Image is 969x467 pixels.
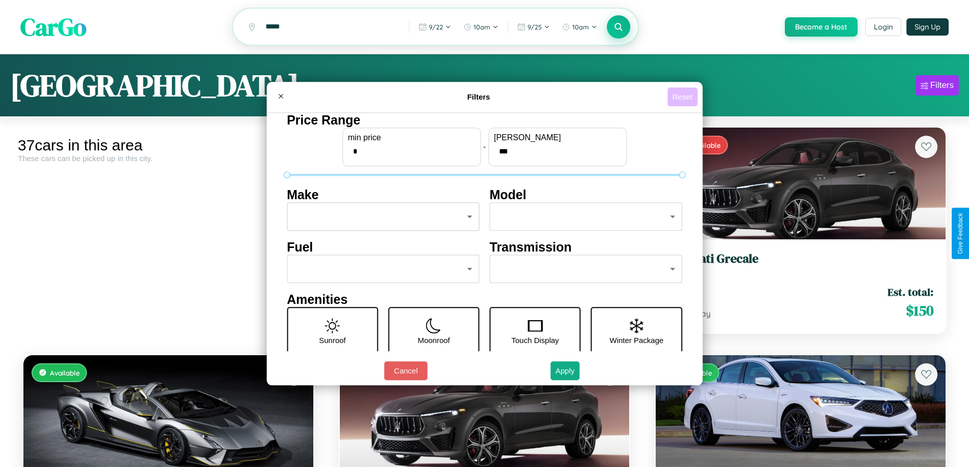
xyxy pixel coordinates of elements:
label: min price [348,133,475,142]
p: - [483,140,486,153]
a: Maserati Grecale2020 [668,252,933,276]
h3: Maserati Grecale [668,252,933,266]
button: 10am [557,19,602,35]
div: Filters [930,80,954,90]
h1: [GEOGRAPHIC_DATA] [10,65,299,106]
span: Available [50,368,80,377]
button: Become a Host [785,17,858,37]
div: 37 cars in this area [18,137,319,154]
span: 9 / 22 [429,23,443,31]
h4: Filters [290,92,667,101]
button: Login [865,18,901,36]
p: Sunroof [319,333,346,347]
div: Give Feedback [957,213,964,254]
span: CarGo [20,10,86,44]
span: 9 / 25 [527,23,542,31]
h4: Price Range [287,113,682,128]
h4: Make [287,188,480,202]
label: [PERSON_NAME] [494,133,621,142]
button: 10am [458,19,504,35]
p: Winter Package [610,333,664,347]
button: 9/25 [512,19,555,35]
button: Sign Up [906,18,949,36]
p: Touch Display [511,333,559,347]
h4: Transmission [490,240,683,255]
span: 10am [572,23,589,31]
button: Cancel [384,361,427,380]
span: $ 150 [906,300,933,321]
span: Est. total: [888,285,933,299]
p: Moonroof [418,333,450,347]
button: Apply [550,361,580,380]
button: 9/22 [414,19,456,35]
h4: Amenities [287,292,682,307]
h4: Model [490,188,683,202]
h4: Fuel [287,240,480,255]
div: These cars can be picked up in this city. [18,154,319,163]
button: Filters [916,75,959,96]
button: Reset [667,87,697,106]
span: 10am [474,23,490,31]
